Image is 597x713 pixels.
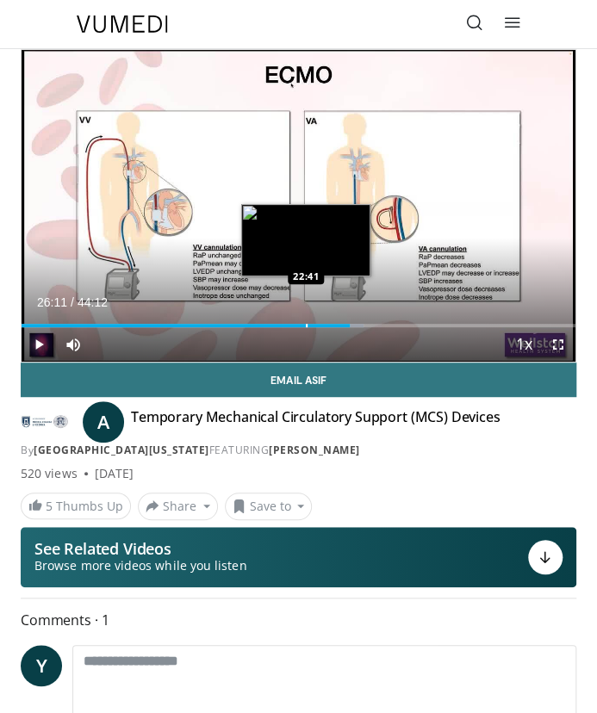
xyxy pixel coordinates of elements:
[34,540,246,557] p: See Related Videos
[34,557,246,574] span: Browse more videos while you listen
[138,493,218,520] button: Share
[541,327,575,362] button: Fullscreen
[21,465,78,482] span: 520 views
[21,645,62,686] a: Y
[22,327,56,362] button: Play
[21,443,576,458] div: By FEATURING
[21,363,576,397] a: Email Asif
[71,295,74,309] span: /
[22,50,575,362] video-js: Video Player
[22,324,575,327] div: Progress Bar
[83,401,124,443] a: A
[21,493,131,519] a: 5 Thumbs Up
[269,443,360,457] a: [PERSON_NAME]
[34,443,209,457] a: [GEOGRAPHIC_DATA][US_STATE]
[95,465,134,482] div: [DATE]
[225,493,313,520] button: Save to
[46,498,53,514] span: 5
[21,527,576,587] button: See Related Videos Browse more videos while you listen
[507,327,541,362] button: Playback Rate
[21,609,576,631] span: Comments 1
[77,15,168,33] img: VuMedi Logo
[131,408,500,436] h4: Temporary Mechanical Circulatory Support (MCS) Devices
[78,295,108,309] span: 44:12
[21,408,69,436] img: Medical College of Georgia - Augusta University
[37,295,67,309] span: 26:11
[241,204,370,276] img: image.jpeg
[56,327,90,362] button: Mute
